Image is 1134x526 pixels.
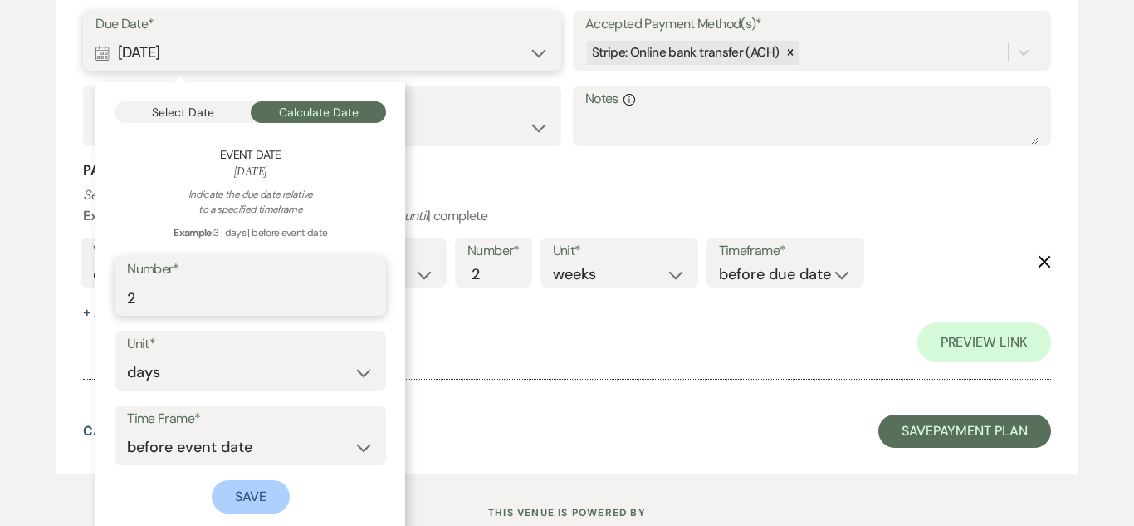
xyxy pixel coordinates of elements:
[95,37,549,69] div: [DATE]
[93,239,268,263] label: Who would you like to remind?*
[115,187,386,217] div: Indicate the due date relative to a specified timeframe
[115,225,386,240] div: 3 | days | before event date
[127,407,374,431] label: Time Frame*
[585,12,1039,37] label: Accepted Payment Method(s)*
[115,147,386,164] h5: Event Date
[83,425,137,438] button: Cancel
[115,164,386,180] h6: [DATE]
[719,239,852,263] label: Timeframe*
[585,87,1039,111] label: Notes
[174,226,213,239] strong: Example:
[404,207,428,224] i: until
[83,186,231,204] i: Set reminders for this task.
[127,258,374,282] label: Number*
[212,480,290,514] button: Save
[553,239,686,263] label: Unit*
[83,207,134,224] b: Example
[95,12,549,37] label: Due Date*
[83,184,1050,227] p: : weekly | | 2 | months | before event date | | complete
[878,415,1051,448] button: SavePayment Plan
[917,322,1051,362] a: Preview Link
[467,239,520,263] label: Number*
[83,161,1050,179] h3: Payment Reminder
[251,101,387,123] button: Calculate Date
[115,101,251,123] button: Select Date
[83,306,247,319] button: + AddAnotherReminder
[127,332,374,356] label: Unit*
[592,44,779,61] span: Stripe: Online bank transfer (ACH)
